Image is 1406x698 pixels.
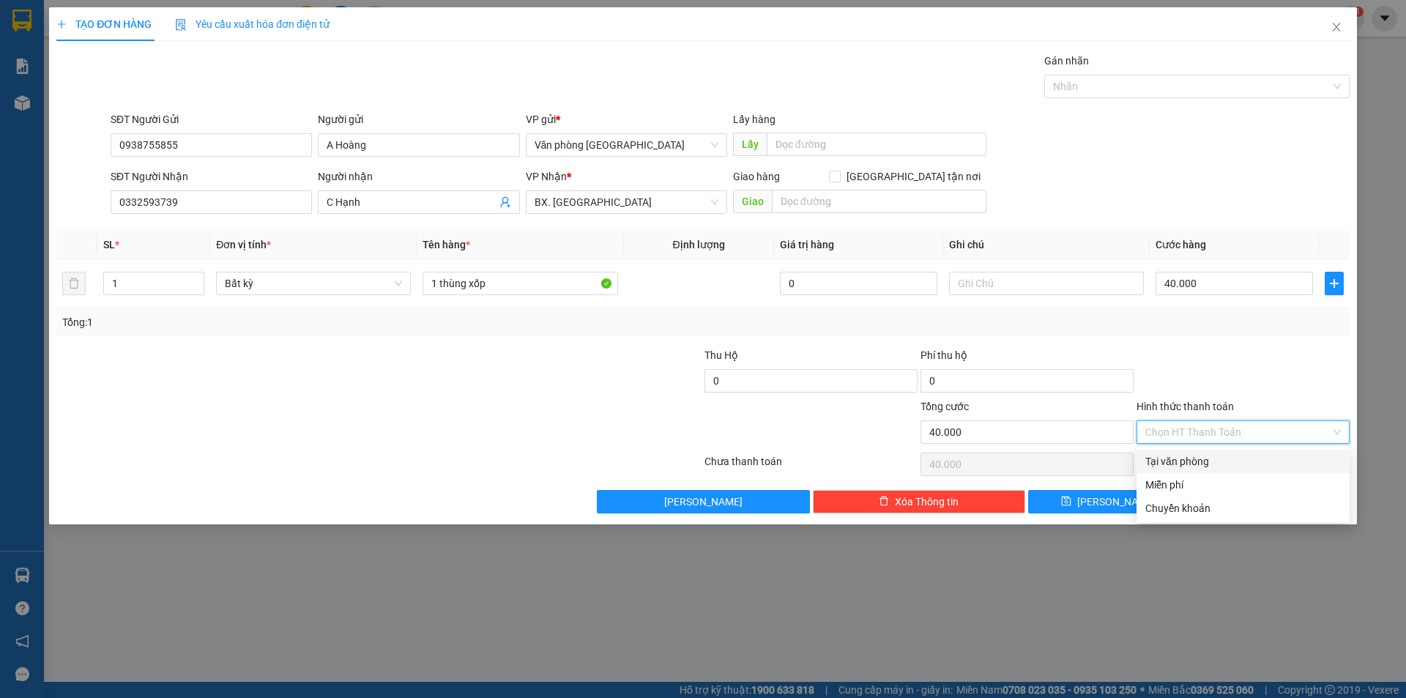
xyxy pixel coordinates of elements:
[499,196,511,208] span: user-add
[597,490,810,513] button: [PERSON_NAME]
[841,168,986,185] span: [GEOGRAPHIC_DATA] tận nơi
[175,19,187,31] img: icon
[535,191,718,213] span: BX. Ninh Sơn
[18,94,81,163] b: An Anh Limousine
[673,239,725,250] span: Định lượng
[94,21,141,141] b: Biên nhận gởi hàng hóa
[733,190,772,213] span: Giao
[733,114,775,125] span: Lấy hàng
[1061,496,1071,508] span: save
[1077,494,1156,510] span: [PERSON_NAME]
[733,133,767,156] span: Lấy
[1145,453,1341,469] div: Tại văn phòng
[1331,21,1342,33] span: close
[1044,55,1089,67] label: Gán nhãn
[703,453,919,479] div: Chưa thanh toán
[772,190,986,213] input: Dọc đường
[780,239,834,250] span: Giá trị hàng
[56,18,152,30] span: TẠO ĐƠN HÀNG
[895,494,959,510] span: Xóa Thông tin
[920,401,969,412] span: Tổng cước
[1156,239,1206,250] span: Cước hàng
[62,272,86,295] button: delete
[943,231,1150,259] th: Ghi chú
[62,314,543,330] div: Tổng: 1
[225,272,402,294] span: Bất kỳ
[879,496,889,508] span: delete
[767,133,986,156] input: Dọc đường
[318,111,519,127] div: Người gửi
[733,171,780,182] span: Giao hàng
[535,134,718,156] span: Văn phòng Tân Phú
[664,494,743,510] span: [PERSON_NAME]
[1145,500,1341,516] div: Chuyển khoản
[423,272,617,295] input: VD: Bàn, Ghế
[216,239,271,250] span: Đơn vị tính
[111,111,312,127] div: SĐT Người Gửi
[423,239,470,250] span: Tên hàng
[1325,272,1344,295] button: plus
[1316,7,1357,48] button: Close
[111,168,312,185] div: SĐT Người Nhận
[920,347,1134,369] div: Phí thu hộ
[1137,401,1234,412] label: Hình thức thanh toán
[813,490,1026,513] button: deleteXóa Thông tin
[56,19,67,29] span: plus
[1145,477,1341,493] div: Miễn phí
[1325,278,1343,289] span: plus
[526,111,727,127] div: VP gửi
[949,272,1144,295] input: Ghi Chú
[780,272,937,295] input: 0
[526,171,567,182] span: VP Nhận
[175,18,330,30] span: Yêu cầu xuất hóa đơn điện tử
[704,349,738,361] span: Thu Hộ
[1028,490,1187,513] button: save[PERSON_NAME]
[103,239,115,250] span: SL
[318,168,519,185] div: Người nhận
